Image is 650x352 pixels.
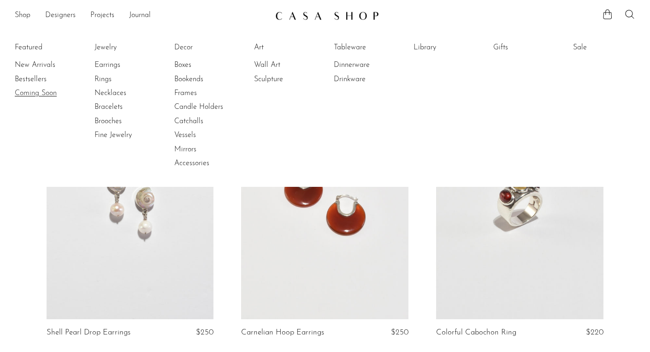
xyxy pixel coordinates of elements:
[95,102,164,112] a: Bracelets
[334,42,403,53] a: Tableware
[254,74,323,84] a: Sculpture
[174,41,243,171] ul: Decor
[174,74,243,84] a: Bookends
[174,130,243,140] a: Vessels
[174,158,243,168] a: Accessories
[95,130,164,140] a: Fine Jewelry
[414,42,483,53] a: Library
[129,10,151,22] a: Journal
[493,41,562,58] ul: Gifts
[254,41,323,86] ul: Art
[15,8,268,24] nav: Desktop navigation
[15,74,84,84] a: Bestsellers
[15,88,84,98] a: Coming Soon
[95,41,164,143] ul: Jewelry
[15,8,268,24] ul: NEW HEADER MENU
[334,41,403,86] ul: Tableware
[95,88,164,98] a: Necklaces
[90,10,114,22] a: Projects
[241,328,324,337] a: Carnelian Hoop Earrings
[15,10,30,22] a: Shop
[174,88,243,98] a: Frames
[15,58,84,100] ul: Featured
[95,42,164,53] a: Jewelry
[15,60,84,70] a: New Arrivals
[334,60,403,70] a: Dinnerware
[436,328,516,337] a: Colorful Cabochon Ring
[174,102,243,112] a: Candle Holders
[493,42,562,53] a: Gifts
[334,74,403,84] a: Drinkware
[573,41,642,58] ul: Sale
[391,328,408,336] span: $250
[95,74,164,84] a: Rings
[174,144,243,155] a: Mirrors
[95,60,164,70] a: Earrings
[414,41,483,58] ul: Library
[174,60,243,70] a: Boxes
[174,116,243,126] a: Catchalls
[95,116,164,126] a: Brooches
[174,42,243,53] a: Decor
[196,328,213,336] span: $250
[254,60,323,70] a: Wall Art
[573,42,642,53] a: Sale
[254,42,323,53] a: Art
[586,328,603,336] span: $220
[47,328,130,337] a: Shell Pearl Drop Earrings
[45,10,76,22] a: Designers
